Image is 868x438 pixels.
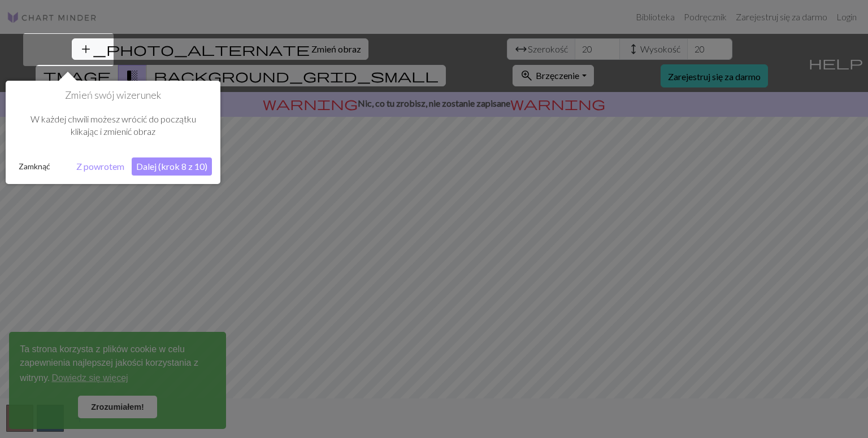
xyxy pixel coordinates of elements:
font: Zmień swój wizerunek [65,89,161,101]
button: Zamknąć [14,158,55,175]
font: Zamknąć [19,161,50,171]
button: Z powrotem [72,157,129,176]
h1: Zmień swój wizerunek [14,89,212,102]
font: W każdej chwili możesz wrócić do początku klikając i zmienić obraz [31,113,196,137]
font: Dalej (krok 8 z 10) [136,161,207,172]
button: Dalej (krok 8 z 10) [132,157,212,176]
div: Zmień swój wizerunek [6,81,220,184]
font: Z powrotem [76,161,124,172]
